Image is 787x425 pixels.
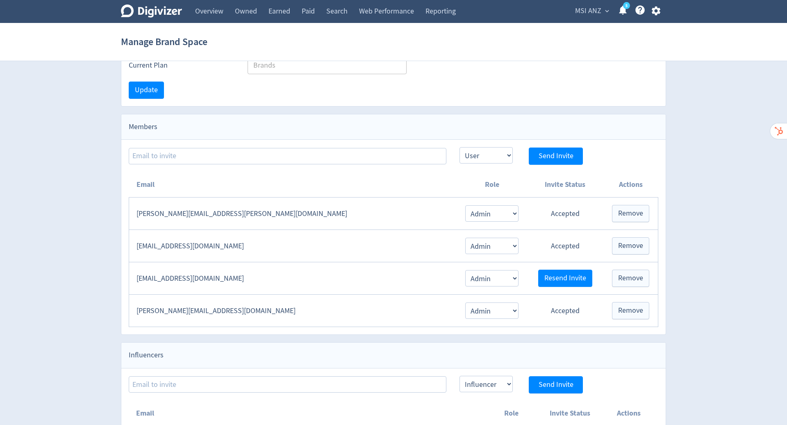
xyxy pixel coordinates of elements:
th: Role [457,172,527,198]
th: Invite Status [527,172,603,198]
td: [PERSON_NAME][EMAIL_ADDRESS][PERSON_NAME][DOMAIN_NAME] [129,198,457,230]
span: Remove [618,307,643,314]
text: 5 [626,3,628,9]
button: Send Invite [529,376,583,393]
div: Members [121,114,666,140]
span: Remove [618,275,643,282]
span: expand_more [603,7,611,15]
span: Resend Invite [544,275,586,282]
span: Remove [618,210,643,217]
button: MSI ANZ [572,5,611,18]
td: [PERSON_NAME][EMAIL_ADDRESS][DOMAIN_NAME] [129,295,457,327]
span: Send Invite [539,152,573,160]
button: Remove [612,270,649,287]
div: Influencers [121,343,666,368]
th: Email [129,172,457,198]
a: 5 [623,2,630,9]
label: Current Plan [129,60,234,70]
span: Remove [618,242,643,250]
td: Accepted [527,295,603,327]
td: Accepted [527,230,603,262]
h1: Manage Brand Space [121,29,207,55]
button: Resend Invite [538,270,592,287]
td: [EMAIL_ADDRESS][DOMAIN_NAME] [129,230,457,262]
td: Accepted [527,198,603,230]
button: Update [129,82,164,99]
button: Send Invite [529,148,583,165]
button: Remove [612,237,649,255]
span: Send Invite [539,381,573,389]
td: [EMAIL_ADDRESS][DOMAIN_NAME] [129,262,457,295]
button: Remove [612,205,649,222]
span: MSI ANZ [575,5,601,18]
span: Update [135,86,158,94]
input: Email to invite [129,148,446,164]
input: Email to invite [129,376,446,393]
th: Actions [603,172,658,198]
button: Remove [612,302,649,319]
